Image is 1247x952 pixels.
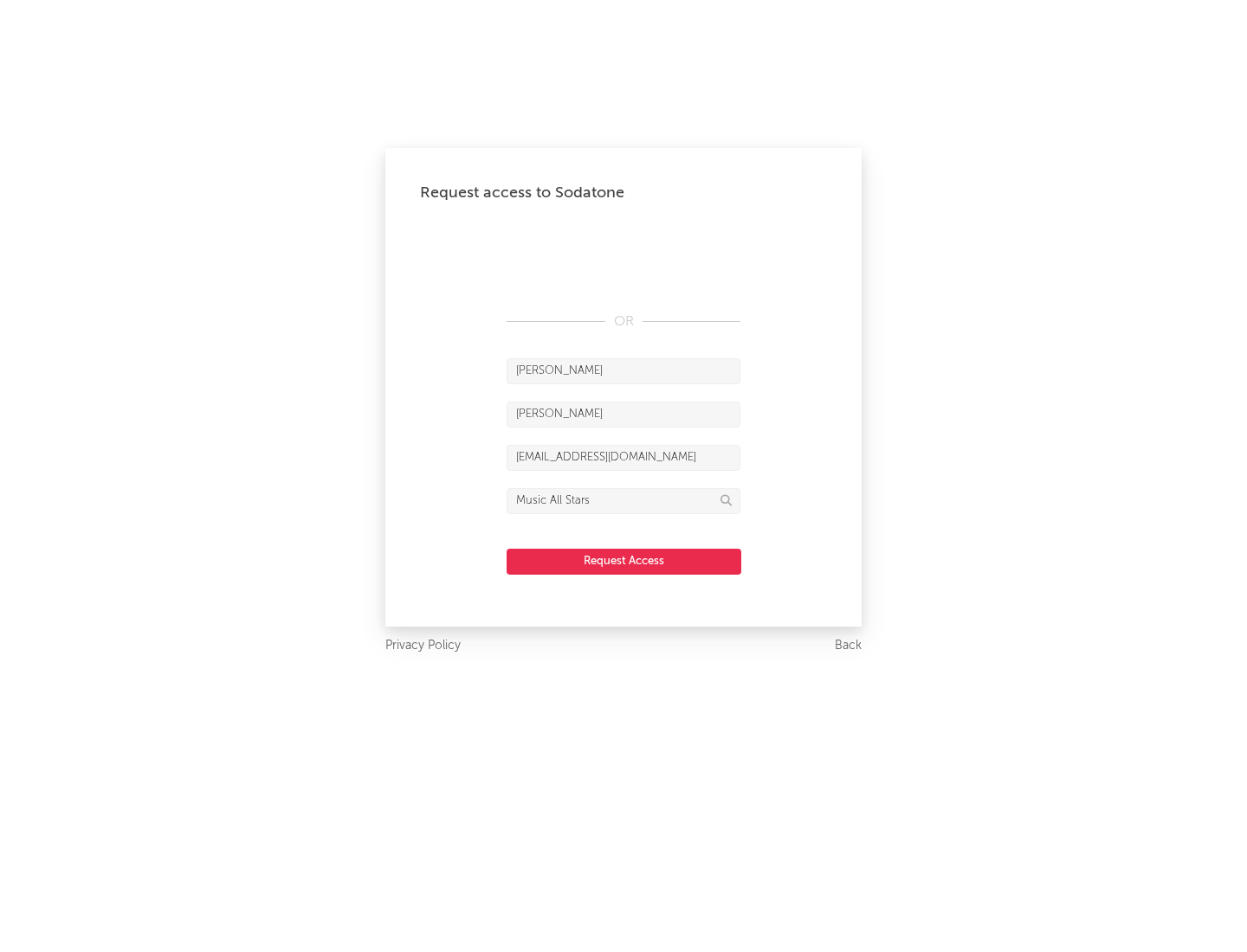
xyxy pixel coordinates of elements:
input: First Name [507,358,740,384]
div: OR [507,312,740,332]
a: Back [835,635,862,657]
div: Request access to Sodatone [420,183,827,203]
input: Email [507,445,740,471]
input: Division [507,488,740,514]
button: Request Access [507,549,741,575]
input: Last Name [507,402,740,428]
a: Privacy Policy [385,635,461,657]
